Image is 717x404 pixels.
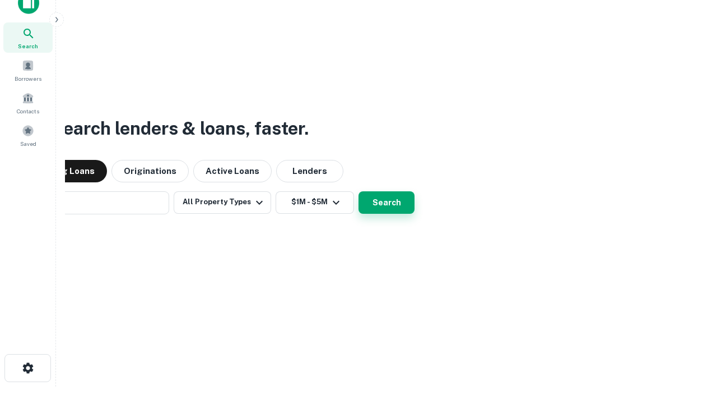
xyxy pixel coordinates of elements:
[276,160,343,182] button: Lenders
[3,55,53,85] a: Borrowers
[18,42,38,50] span: Search
[3,88,53,118] a: Contacts
[358,191,415,214] button: Search
[276,191,354,214] button: $1M - $5M
[3,22,53,53] a: Search
[193,160,272,182] button: Active Loans
[661,314,717,368] iframe: Chat Widget
[15,74,41,83] span: Borrowers
[3,120,53,150] a: Saved
[20,139,36,148] span: Saved
[111,160,189,182] button: Originations
[51,115,309,142] h3: Search lenders & loans, faster.
[17,107,39,116] span: Contacts
[174,191,271,214] button: All Property Types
